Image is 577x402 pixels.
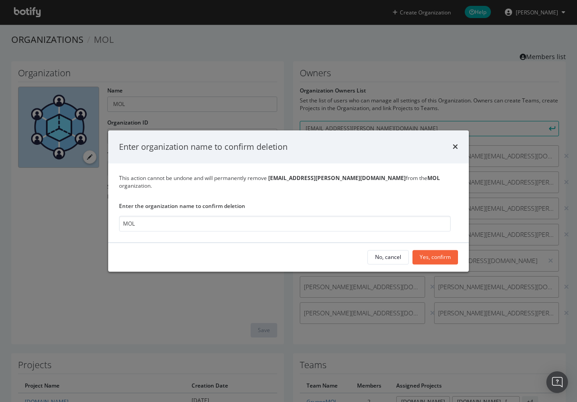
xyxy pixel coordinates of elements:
button: No, cancel [367,250,409,264]
b: MOL [427,175,440,182]
input: MOL [119,216,451,231]
button: Yes, confirm [412,250,458,264]
label: Enter the organization name to confirm deletion [119,202,451,210]
b: [EMAIL_ADDRESS][PERSON_NAME][DOMAIN_NAME] [268,175,406,182]
div: modal [108,130,469,272]
div: times [453,141,458,153]
div: No, cancel [375,254,401,261]
div: Yes, confirm [420,254,451,261]
div: Enter organization name to confirm deletion [119,141,288,153]
div: This action cannot be undone and will permanently remove from the organization. [119,175,458,190]
div: Open Intercom Messenger [546,371,568,393]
